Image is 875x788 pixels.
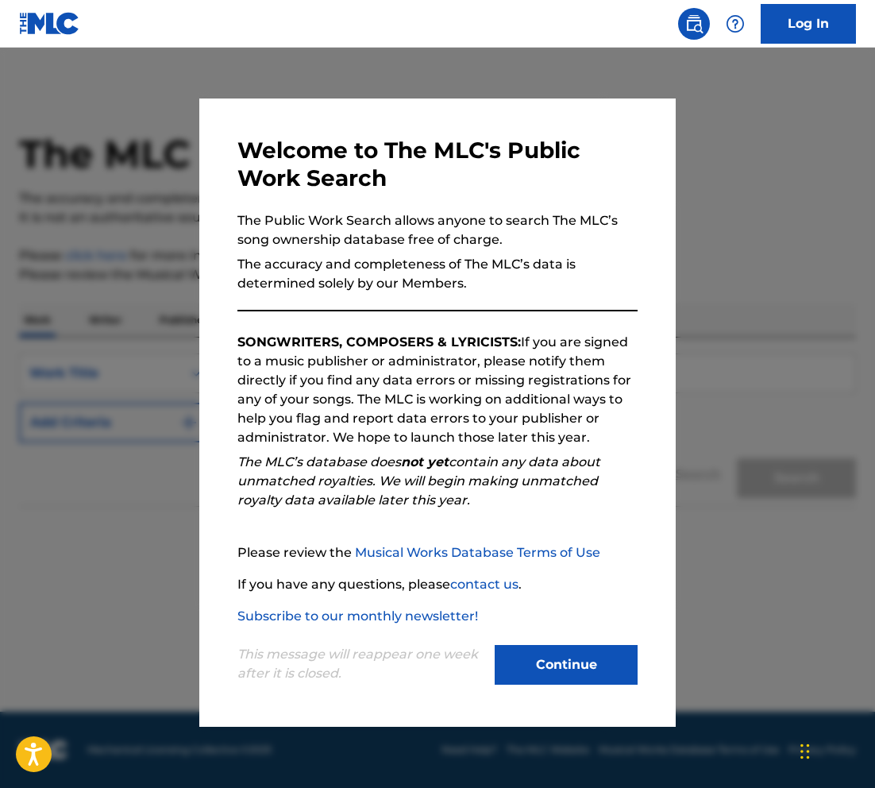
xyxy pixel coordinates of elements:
[401,454,449,469] strong: not yet
[684,14,703,33] img: search
[237,543,638,562] p: Please review the
[678,8,710,40] a: Public Search
[237,575,638,594] p: If you have any questions, please .
[237,255,638,293] p: The accuracy and completeness of The MLC’s data is determined solely by our Members.
[237,334,521,350] strong: SONGWRITERS, COMPOSERS & LYRICISTS:
[237,137,638,192] h3: Welcome to The MLC's Public Work Search
[237,645,485,683] p: This message will reappear one week after it is closed.
[796,712,875,788] iframe: Chat Widget
[495,645,638,685] button: Continue
[726,14,745,33] img: help
[237,608,478,624] a: Subscribe to our monthly newsletter!
[355,545,600,560] a: Musical Works Database Terms of Use
[800,728,810,775] div: Drag
[237,211,638,249] p: The Public Work Search allows anyone to search The MLC’s song ownership database free of charge.
[19,12,80,35] img: MLC Logo
[450,577,518,592] a: contact us
[237,333,638,447] p: If you are signed to a music publisher or administrator, please notify them directly if you find ...
[237,454,600,508] em: The MLC’s database does contain any data about unmatched royalties. We will begin making unmatche...
[761,4,856,44] a: Log In
[719,8,751,40] div: Help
